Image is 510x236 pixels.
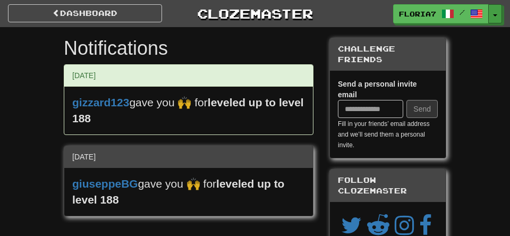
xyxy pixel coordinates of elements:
[330,170,446,202] div: Follow Clozemaster
[399,9,436,19] span: Floria7
[8,4,162,22] a: Dashboard
[393,4,489,23] a: Floria7 /
[330,38,446,71] div: Challenge Friends
[460,9,465,16] span: /
[64,87,313,134] div: gave you 🙌 for
[178,4,332,23] a: Clozemaster
[72,96,304,124] strong: leveled up to level 188
[338,120,430,149] small: Fill in your friends’ email address and we’ll send them a personal invite.
[72,178,138,190] a: giuseppeBG
[72,178,284,206] strong: leveled up to level 188
[64,146,313,168] div: [DATE]
[338,80,417,99] strong: Send a personal invite email
[72,96,129,108] a: gizzard123
[64,65,313,87] div: [DATE]
[64,168,313,216] div: gave you 🙌 for
[64,38,313,59] h1: Notifications
[406,100,438,118] button: Send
